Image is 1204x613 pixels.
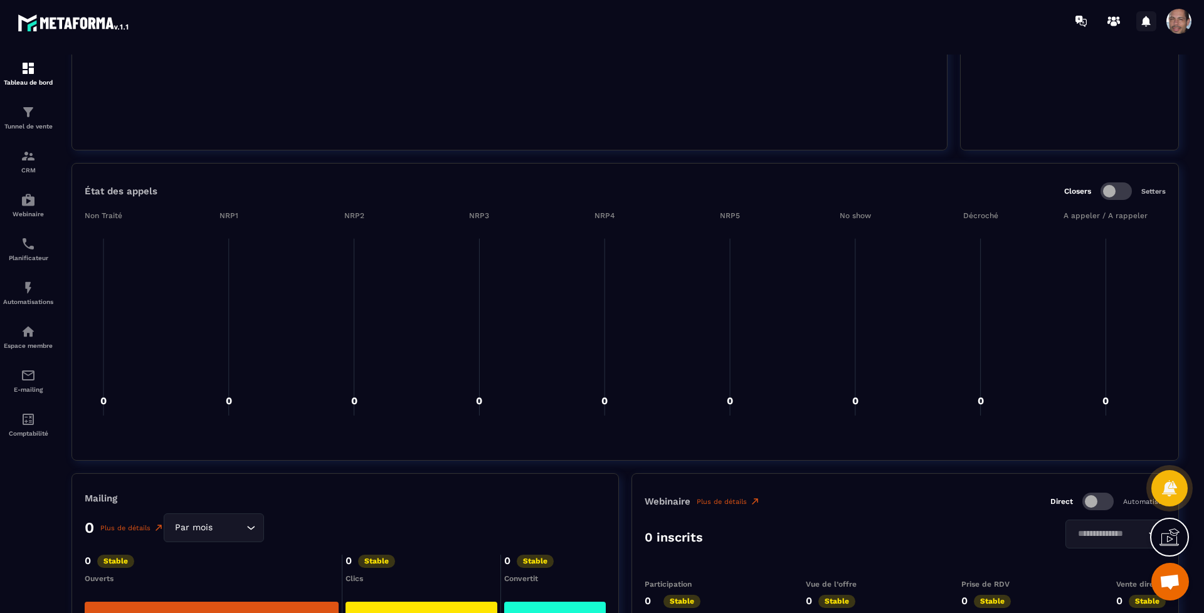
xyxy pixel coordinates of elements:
tspan: NRP1 [219,211,238,220]
img: automations [21,324,36,339]
p: Stable [974,595,1011,608]
img: formation [21,149,36,164]
p: 0 [85,519,94,537]
p: Closers [1064,187,1091,196]
img: formation [21,105,36,120]
tspan: A appeler / A rappeler [1064,211,1148,220]
p: Direct [1050,497,1073,506]
p: Stable [663,595,700,608]
p: Stable [517,555,554,568]
p: 0 [346,555,352,568]
a: automationsautomationsAutomatisations [3,271,53,315]
a: formationformationTableau de bord [3,51,53,95]
a: automationsautomationsEspace membre [3,315,53,359]
img: logo [18,11,130,34]
div: Search for option [164,513,264,542]
a: Ouvrir le chat [1151,563,1189,600]
p: Comptabilité [3,430,53,437]
img: accountant [21,412,36,427]
p: Stable [818,595,855,608]
p: 0 [504,555,510,568]
tspan: Non Traité [85,211,122,220]
p: Automatisée [1123,498,1166,506]
p: CRM [3,167,53,174]
p: Planificateur [3,254,53,261]
tspan: NRP4 [594,211,615,220]
tspan: NRP2 [344,211,364,220]
p: Stable [358,555,395,568]
a: Plus de détails [100,523,164,533]
a: emailemailE-mailing [3,359,53,402]
p: Webinaire [645,496,690,507]
p: Webinaire [3,211,53,217]
img: automations [21,280,36,295]
a: schedulerschedulerPlanificateur [3,227,53,271]
p: 0 [1116,595,1122,608]
p: Prise de RDV [961,580,1011,589]
p: Espace membre [3,342,53,349]
img: email [21,368,36,383]
img: narrow-up-right-o.6b7c60e2.svg [154,523,164,533]
a: formationformationCRM [3,139,53,183]
p: Vue de l’offre [806,580,857,589]
a: Plus de détails [697,496,760,506]
p: 0 [85,555,91,568]
p: État des appels [85,186,157,197]
div: Clics [346,574,498,583]
p: Stable [1129,595,1166,608]
p: 0 inscrits [645,530,703,545]
tspan: NRP5 [720,211,740,220]
p: 0 [806,595,812,608]
img: automations [21,192,36,207]
a: formationformationTunnel de vente [3,95,53,139]
a: automationsautomationsWebinaire [3,183,53,227]
p: Setters [1141,187,1166,196]
span: Par mois [172,521,215,535]
p: E-mailing [3,386,53,393]
p: Mailing [85,493,606,504]
p: Tunnel de vente [3,123,53,130]
div: Search for option [1065,520,1166,548]
p: Tableau de bord [3,79,53,86]
p: 0 [961,595,968,608]
tspan: NRP3 [469,211,489,220]
div: Ouverts [85,574,339,583]
input: Search for option [1074,527,1145,541]
tspan: Décroché [963,211,998,220]
p: 0 [645,595,651,608]
tspan: No show [840,211,872,220]
p: Automatisations [3,298,53,305]
p: Vente direct [1116,580,1166,589]
p: Participation [645,580,700,589]
input: Search for option [215,521,243,535]
div: Convertit [504,574,606,583]
img: formation [21,61,36,76]
img: scheduler [21,236,36,251]
a: accountantaccountantComptabilité [3,402,53,446]
img: narrow-up-right-o.6b7c60e2.svg [750,496,760,506]
p: Stable [97,555,134,568]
